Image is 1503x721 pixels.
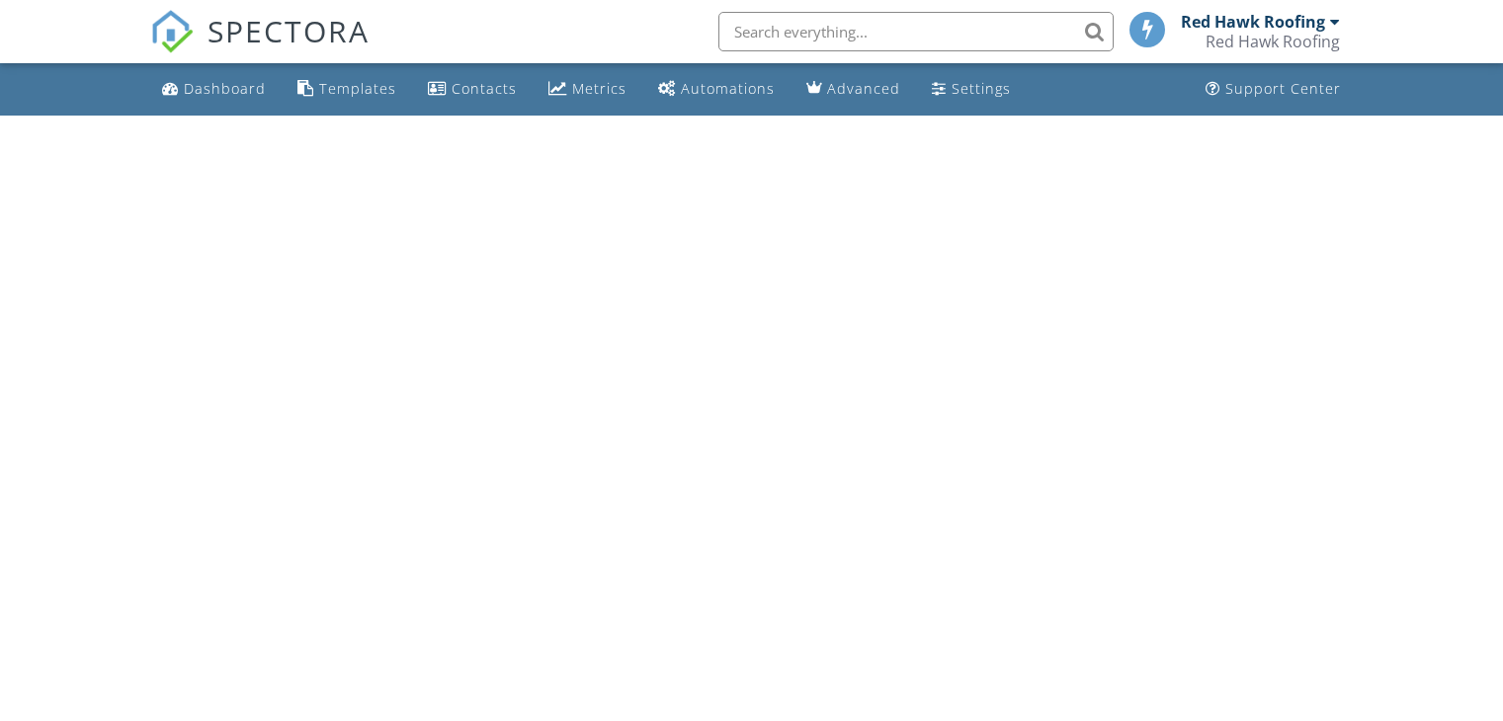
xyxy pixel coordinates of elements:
[798,71,908,108] a: Advanced
[150,10,194,53] img: The Best Home Inspection Software - Spectora
[1198,71,1349,108] a: Support Center
[681,79,775,98] div: Automations
[952,79,1011,98] div: Settings
[1206,32,1340,51] div: Red Hawk Roofing
[718,12,1114,51] input: Search everything...
[208,10,370,51] span: SPECTORA
[1181,12,1325,32] div: Red Hawk Roofing
[290,71,404,108] a: Templates
[420,71,525,108] a: Contacts
[184,79,266,98] div: Dashboard
[452,79,517,98] div: Contacts
[150,27,370,68] a: SPECTORA
[319,79,396,98] div: Templates
[650,71,783,108] a: Automations (Basic)
[154,71,274,108] a: Dashboard
[924,71,1019,108] a: Settings
[827,79,900,98] div: Advanced
[572,79,626,98] div: Metrics
[1225,79,1341,98] div: Support Center
[541,71,634,108] a: Metrics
